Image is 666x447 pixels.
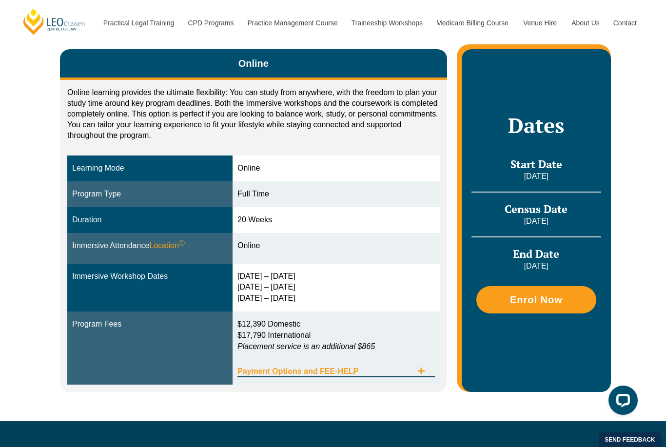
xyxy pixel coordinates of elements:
iframe: LiveChat chat widget [601,382,642,423]
em: Placement service is an additional $865 [237,342,375,350]
div: Tabs. Open items with Enter or Space, close with Escape and navigate using the Arrow keys. [60,49,447,391]
div: [DATE] – [DATE] [DATE] – [DATE] [DATE] – [DATE] [237,271,435,305]
a: [PERSON_NAME] Centre for Law [22,8,87,36]
a: Practical Legal Training [96,2,181,44]
a: About Us [564,2,606,44]
a: Venue Hire [516,2,564,44]
span: Online [238,57,269,70]
a: Traineeship Workshops [344,2,429,44]
div: Online [237,240,435,252]
sup: ⓘ [179,240,185,247]
div: Program Type [72,189,228,200]
span: $17,790 International [237,331,311,339]
div: Immersive Workshop Dates [72,271,228,282]
div: Online [237,163,435,174]
span: Census Date [505,202,568,216]
p: [DATE] [471,171,601,182]
a: Enrol Now [476,286,596,313]
h2: Dates [471,113,601,137]
div: Duration [72,214,228,226]
span: Payment Options and FEE-HELP [237,368,412,375]
a: CPD Programs [180,2,240,44]
div: Immersive Attendance [72,240,228,252]
div: Program Fees [72,319,228,330]
span: Start Date [510,157,562,171]
div: Learning Mode [72,163,228,174]
span: Enrol Now [510,295,563,305]
div: 20 Weeks [237,214,435,226]
a: Contact [606,2,644,44]
p: [DATE] [471,216,601,227]
span: $12,390 Domestic [237,320,300,328]
a: Medicare Billing Course [429,2,516,44]
p: [DATE] [471,261,601,272]
div: Full Time [237,189,435,200]
p: Online learning provides the ultimate flexibility: You can study from anywhere, with the freedom ... [67,87,440,141]
span: End Date [513,247,559,261]
span: Location [149,240,185,252]
a: Practice Management Course [240,2,344,44]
